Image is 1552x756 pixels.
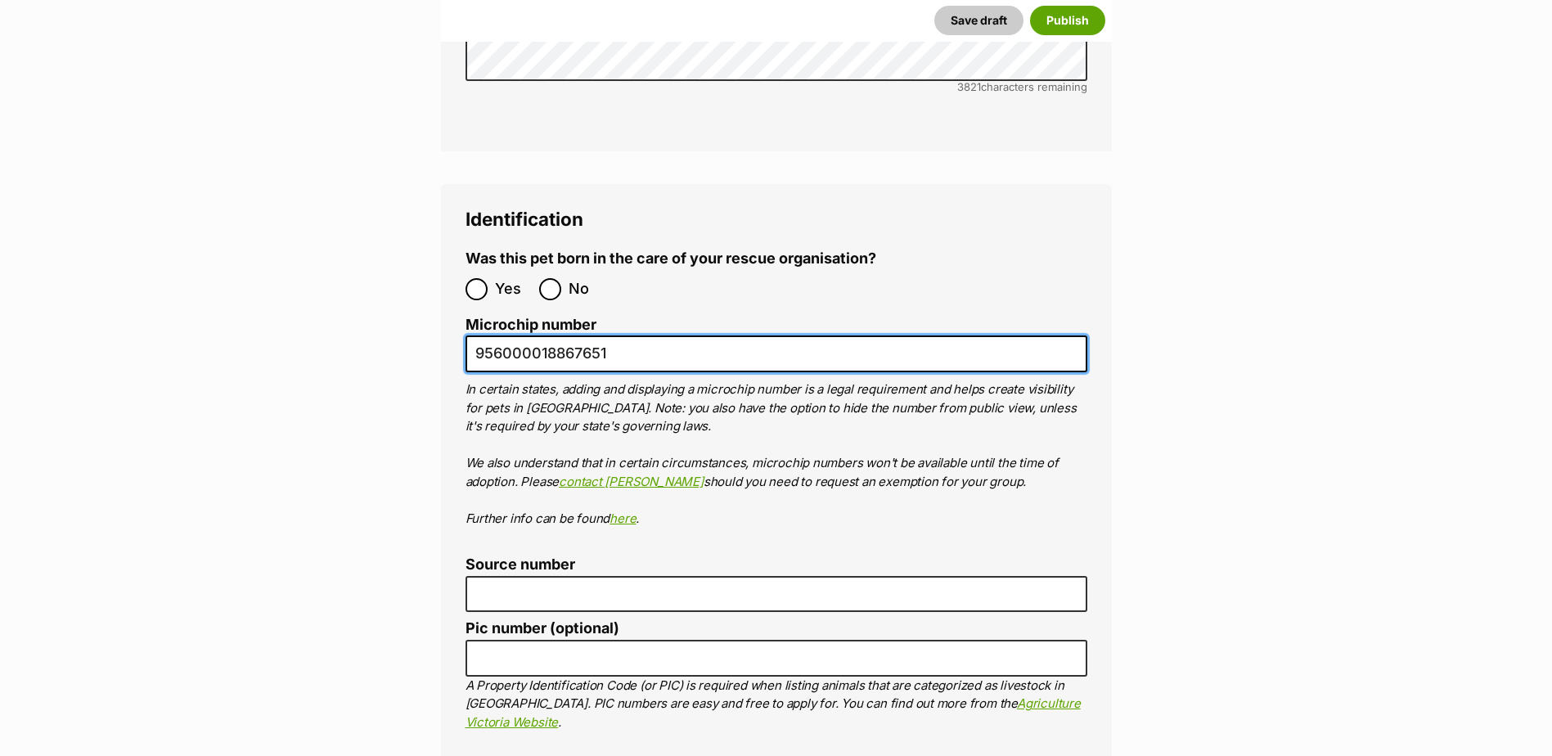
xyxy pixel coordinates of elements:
span: 3821 [957,80,981,93]
label: Microchip number [466,317,1087,334]
label: Was this pet born in the care of your rescue organisation? [466,250,876,268]
label: Source number [466,556,1087,574]
p: A Property Identification Code (or PIC) is required when listing animals that are categorized as ... [466,677,1087,732]
span: No [569,278,605,300]
label: Pic number (optional) [466,620,1087,637]
span: Yes [495,278,531,300]
a: contact [PERSON_NAME] [559,474,704,489]
button: Save draft [934,6,1023,35]
div: characters remaining [466,81,1087,93]
span: Identification [466,208,583,230]
a: Agriculture Victoria Website [466,695,1081,730]
p: In certain states, adding and displaying a microchip number is a legal requirement and helps crea... [466,380,1087,528]
a: here [610,511,636,526]
button: Publish [1030,6,1105,35]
